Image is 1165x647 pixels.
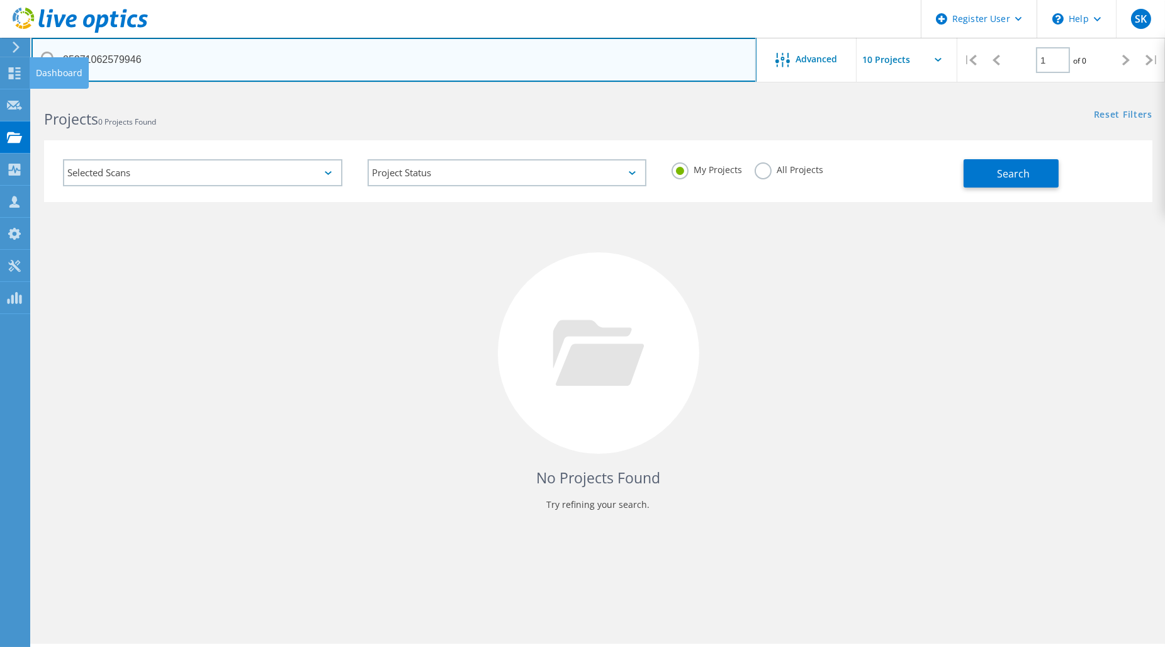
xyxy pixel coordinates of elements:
[957,38,983,82] div: |
[1073,55,1086,66] span: of 0
[1139,38,1165,82] div: |
[1094,110,1152,121] a: Reset Filters
[63,159,342,186] div: Selected Scans
[997,167,1030,181] span: Search
[57,495,1140,515] p: Try refining your search.
[368,159,647,186] div: Project Status
[13,26,148,35] a: Live Optics Dashboard
[796,55,838,64] span: Advanced
[98,116,156,127] span: 0 Projects Found
[36,69,82,77] div: Dashboard
[44,109,98,129] b: Projects
[1052,13,1064,25] svg: \n
[964,159,1059,188] button: Search
[57,468,1140,488] h4: No Projects Found
[31,38,757,82] input: Search projects by name, owner, ID, company, etc
[755,162,823,174] label: All Projects
[672,162,742,174] label: My Projects
[1135,14,1147,24] span: SK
